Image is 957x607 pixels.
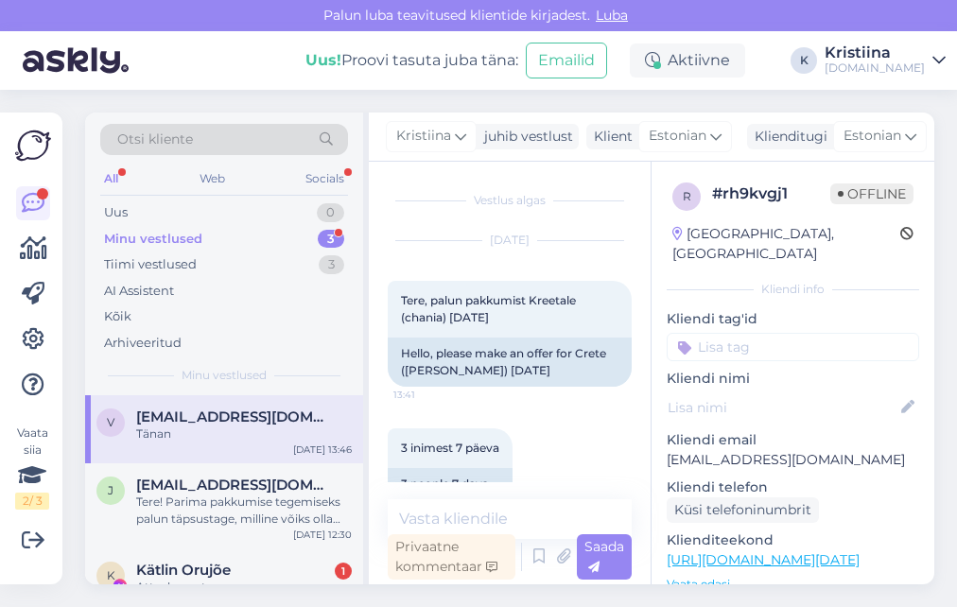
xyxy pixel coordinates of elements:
[667,551,860,568] a: [URL][DOMAIN_NAME][DATE]
[630,43,745,78] div: Aktiivne
[388,468,513,500] div: 3 people 7 days
[667,530,919,550] p: Klienditeekond
[825,61,925,76] div: [DOMAIN_NAME]
[136,494,352,528] div: Tere! Parima pakkumise tegemiseks palun täpsustage, milline võiks olla planeeritud eelarve kolmel...
[293,442,352,457] div: [DATE] 13:46
[667,576,919,593] p: Vaata edasi ...
[104,282,174,301] div: AI Assistent
[15,128,51,164] img: Askly Logo
[182,367,267,384] span: Minu vestlused
[107,415,114,429] span: V
[401,293,579,324] span: Tere, palun pakkumist Kreetale (chania) [DATE]
[791,47,817,74] div: K
[136,425,352,442] div: Tänan
[667,497,819,523] div: Küsi telefoninumbrit
[104,203,128,222] div: Uus
[318,230,344,249] div: 3
[526,43,607,78] button: Emailid
[477,127,573,147] div: juhib vestlust
[388,232,632,249] div: [DATE]
[672,224,900,264] div: [GEOGRAPHIC_DATA], [GEOGRAPHIC_DATA]
[335,563,352,580] div: 1
[586,127,633,147] div: Klient
[305,51,341,69] b: Uus!
[388,338,632,387] div: Hello, please make an offer for Crete ([PERSON_NAME]) [DATE]
[667,477,919,497] p: Kliendi telefon
[302,166,348,191] div: Socials
[393,388,464,402] span: 13:41
[319,255,344,274] div: 3
[293,528,352,542] div: [DATE] 12:30
[667,281,919,298] div: Kliendi info
[104,230,202,249] div: Minu vestlused
[830,183,913,204] span: Offline
[590,7,634,24] span: Luba
[683,189,691,203] span: r
[667,430,919,450] p: Kliendi email
[117,130,193,149] span: Otsi kliente
[104,255,197,274] div: Tiimi vestlused
[667,309,919,329] p: Kliendi tag'id
[196,166,229,191] div: Web
[317,203,344,222] div: 0
[104,334,182,353] div: Arhiveeritud
[15,493,49,510] div: 2 / 3
[136,408,333,425] span: Vihmaru.merlin@gmail.com
[100,166,122,191] div: All
[844,126,901,147] span: Estonian
[136,579,352,596] div: Attachment
[649,126,706,147] span: Estonian
[584,538,624,575] span: Saada
[401,441,499,455] span: 3 inimest 7 päeva
[667,369,919,389] p: Kliendi nimi
[667,450,919,470] p: [EMAIL_ADDRESS][DOMAIN_NAME]
[136,477,333,494] span: jpwindorek@gmail.com
[668,397,897,418] input: Lisa nimi
[712,182,830,205] div: # rh9kvgj1
[667,333,919,361] input: Lisa tag
[136,562,231,579] span: Kätlin Orujõe
[108,483,113,497] span: j
[825,45,925,61] div: Kristiina
[747,127,827,147] div: Klienditugi
[388,192,632,209] div: Vestlus algas
[305,49,518,72] div: Proovi tasuta juba täna:
[107,568,115,582] span: K
[388,534,515,580] div: Privaatne kommentaar
[15,425,49,510] div: Vaata siia
[396,126,451,147] span: Kristiina
[104,307,131,326] div: Kõik
[825,45,946,76] a: Kristiina[DOMAIN_NAME]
